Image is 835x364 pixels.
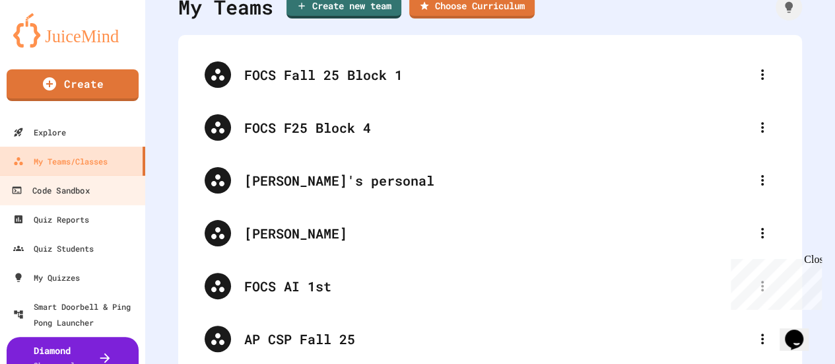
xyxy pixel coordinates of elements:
[244,118,749,137] div: FOCS F25 Block 4
[13,211,89,227] div: Quiz Reports
[244,329,749,349] div: AP CSP Fall 25
[13,124,66,140] div: Explore
[244,65,749,85] div: FOCS Fall 25 Block 1
[244,276,749,296] div: FOCS AI 1st
[191,260,789,312] div: FOCS AI 1st
[13,13,132,48] img: logo-orange.svg
[11,182,89,199] div: Code Sandbox
[780,311,822,351] iframe: chat widget
[13,153,108,169] div: My Teams/Classes
[244,223,749,243] div: [PERSON_NAME]
[7,69,139,101] a: Create
[5,5,91,84] div: Chat with us now!Close
[13,299,140,330] div: Smart Doorbell & Ping Pong Launcher
[191,48,789,101] div: FOCS Fall 25 Block 1
[725,254,822,310] iframe: chat widget
[13,270,80,285] div: My Quizzes
[191,154,789,207] div: [PERSON_NAME]'s personal
[13,240,94,256] div: Quiz Students
[191,207,789,260] div: [PERSON_NAME]
[244,170,749,190] div: [PERSON_NAME]'s personal
[191,101,789,154] div: FOCS F25 Block 4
